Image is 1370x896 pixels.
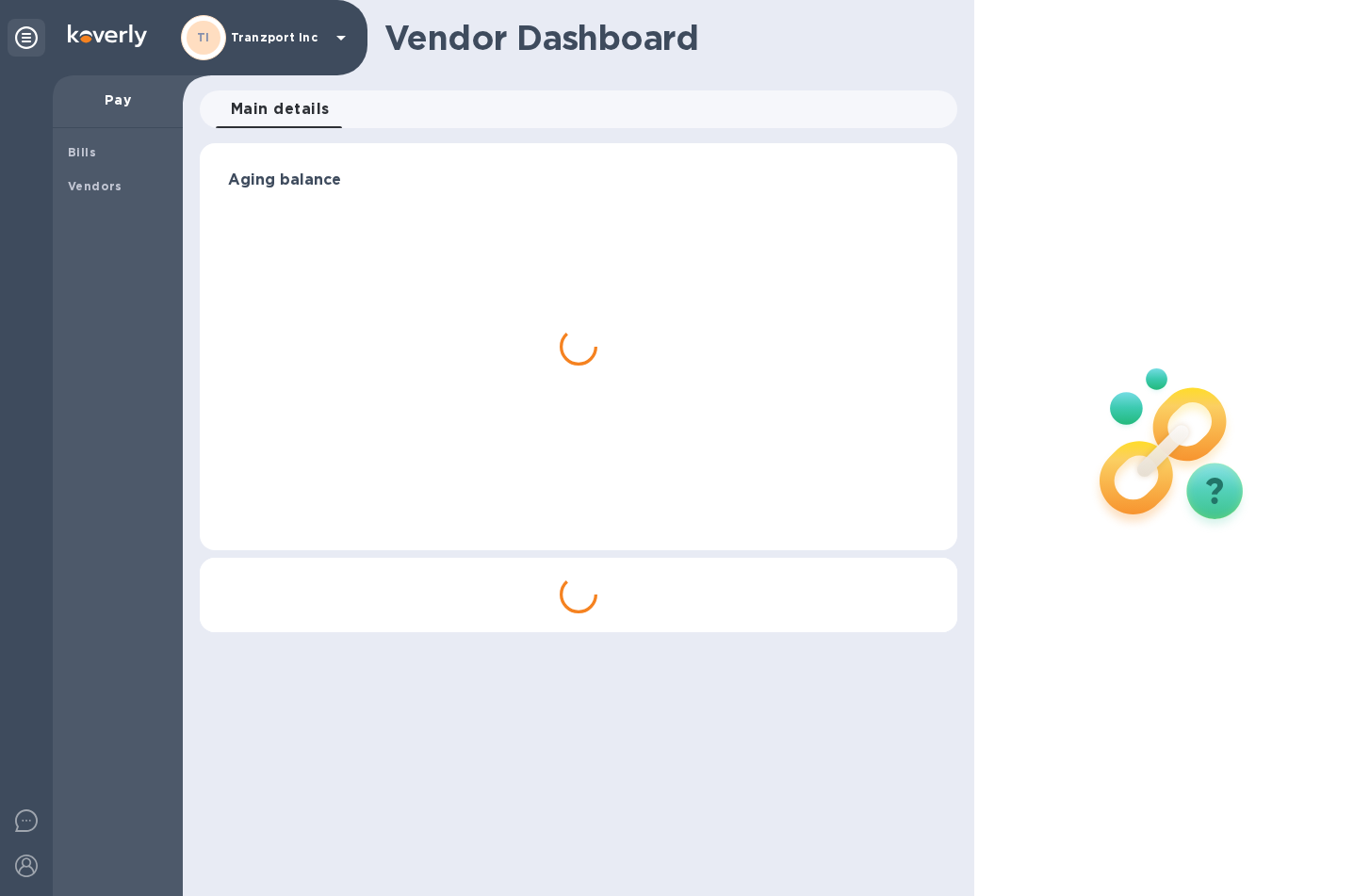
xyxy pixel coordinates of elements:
h3: Aging balance [228,171,929,189]
b: TI [197,30,210,44]
span: Main details [231,96,330,122]
div: Unpin categories [8,19,45,57]
b: Vendors [68,179,122,193]
img: Logo [68,24,147,47]
p: Pay [68,90,168,109]
p: Tranzport Inc [231,31,325,44]
h1: Vendor Dashboard [384,18,944,57]
b: Bills [68,145,96,159]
